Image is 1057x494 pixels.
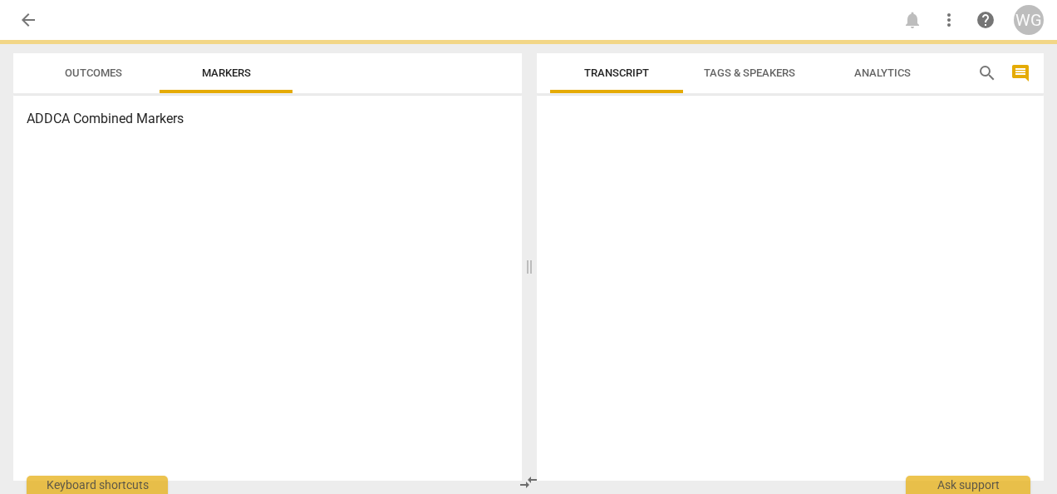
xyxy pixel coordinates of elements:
[976,10,996,30] span: help
[906,476,1030,494] div: Ask support
[18,10,38,30] span: arrow_back
[27,109,509,129] h3: ADDCA Combined Markers
[977,63,997,83] span: search
[202,67,251,79] span: Markers
[974,60,1000,86] button: Search
[584,67,649,79] span: Transcript
[704,67,795,79] span: Tags & Speakers
[519,472,538,492] span: compare_arrows
[971,5,1000,35] a: Help
[1014,5,1044,35] button: WG
[939,10,959,30] span: more_vert
[27,476,168,494] div: Keyboard shortcuts
[65,67,122,79] span: Outcomes
[1007,60,1034,86] button: Show/Hide comments
[854,67,911,79] span: Analytics
[1010,63,1030,83] span: comment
